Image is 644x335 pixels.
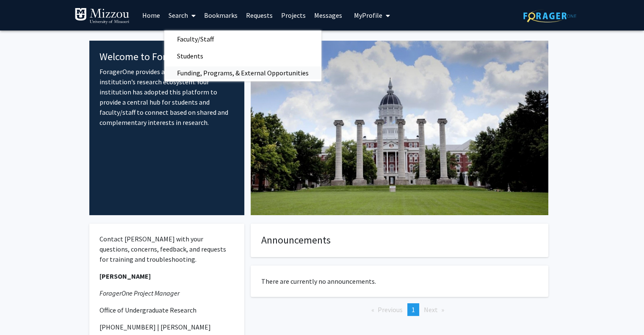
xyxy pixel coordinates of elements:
[6,297,36,329] iframe: Chat
[138,0,164,30] a: Home
[100,234,235,264] p: Contact [PERSON_NAME] with your questions, concerns, feedback, and requests for training and trou...
[100,305,235,315] p: Office of Undergraduate Research
[100,272,151,280] strong: [PERSON_NAME]
[523,9,576,22] img: ForagerOne Logo
[424,305,438,314] span: Next
[277,0,310,30] a: Projects
[164,33,321,45] a: Faculty/Staff
[242,0,277,30] a: Requests
[75,8,130,25] img: University of Missouri Logo
[164,50,321,62] a: Students
[261,276,538,286] p: There are currently no announcements.
[100,289,180,297] em: ForagerOne Project Manager
[354,11,382,19] span: My Profile
[164,66,321,79] a: Funding, Programs, & External Opportunities
[164,47,216,64] span: Students
[261,234,538,246] h4: Announcements
[164,64,321,81] span: Funding, Programs, & External Opportunities
[164,0,200,30] a: Search
[251,303,548,316] ul: Pagination
[251,41,548,215] img: Cover Image
[164,30,227,47] span: Faculty/Staff
[412,305,415,314] span: 1
[310,0,346,30] a: Messages
[378,305,403,314] span: Previous
[100,66,235,127] p: ForagerOne provides an entry point into our institution’s research ecosystem. Your institution ha...
[200,0,242,30] a: Bookmarks
[100,51,235,63] h4: Welcome to ForagerOne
